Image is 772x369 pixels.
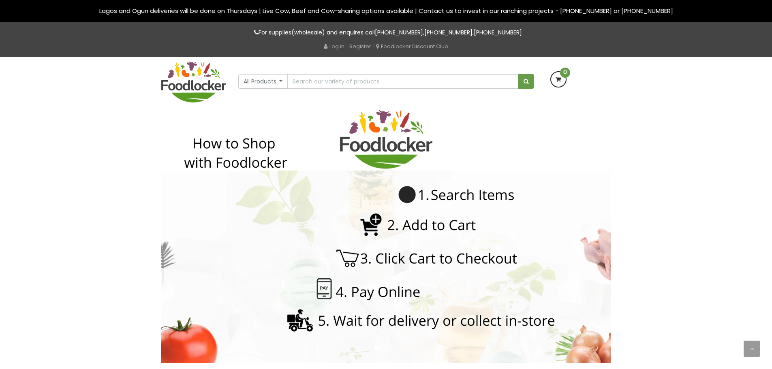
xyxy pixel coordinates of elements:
[287,74,518,89] input: Search our variety of products
[99,6,673,15] span: Lagos and Ogun deliveries will be done on Thursdays | Live Cow, Beef and Cow-sharing options avai...
[424,28,473,36] a: [PHONE_NUMBER]
[238,74,288,89] button: All Products
[161,28,611,37] p: For supplies(wholesale) and enquires call , ,
[324,43,344,50] a: Log in
[560,68,570,78] span: 0
[373,42,374,50] span: |
[349,43,371,50] a: Register
[375,28,423,36] a: [PHONE_NUMBER]
[376,43,448,50] a: Foodlocker Discount Club
[474,28,522,36] a: [PHONE_NUMBER]
[346,42,348,50] span: |
[161,61,226,102] img: FoodLocker
[161,110,611,363] img: Placing your order is simple as 1-2-3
